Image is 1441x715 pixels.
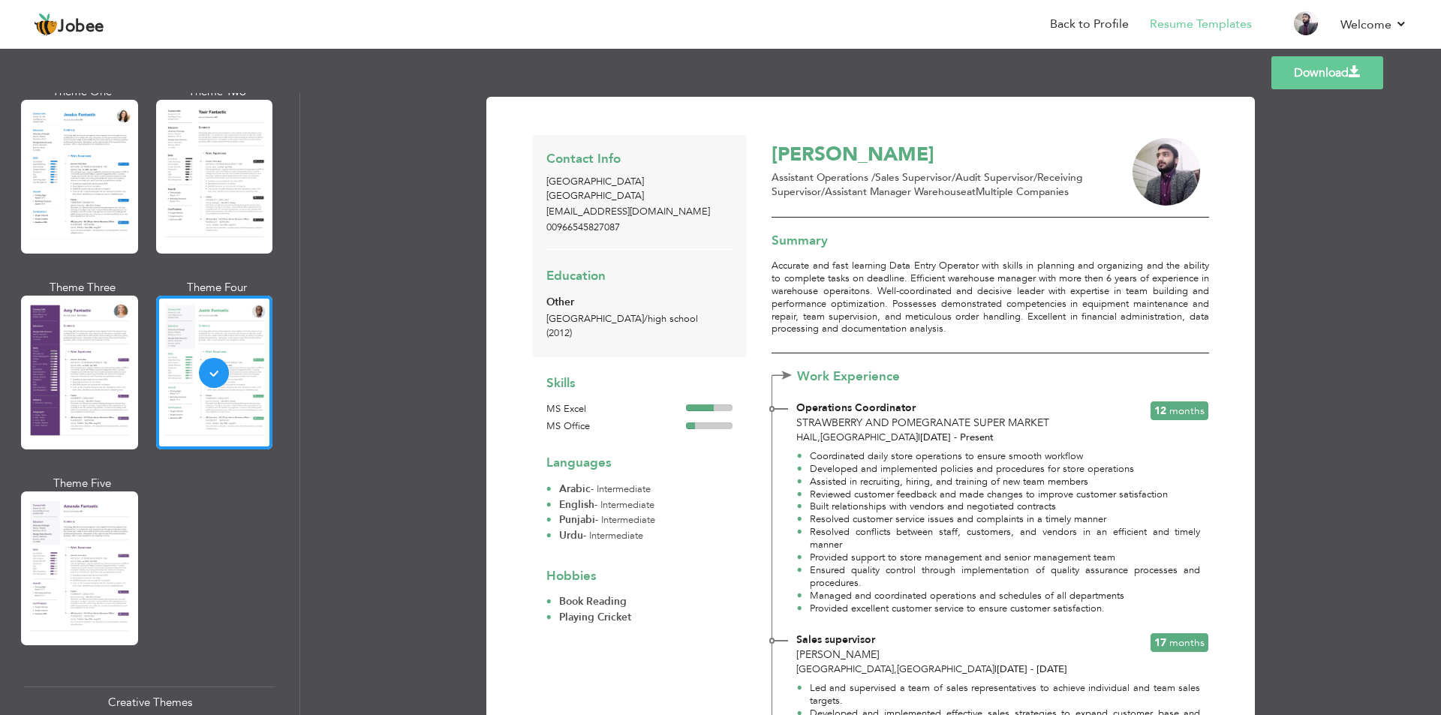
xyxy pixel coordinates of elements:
div: Theme Five [24,476,141,491]
li: Assisted in recruiting, hiring, and training of new team members [797,476,1201,488]
div: MS Office [546,419,686,434]
h3: Education [546,269,733,284]
span: 12 [1154,404,1166,418]
h3: Hobbies [546,569,733,584]
li: - Intermediate [546,482,655,497]
div: Theme Three [24,280,141,296]
span: [GEOGRAPHIC_DATA] high school [546,312,698,326]
h3: Skills [546,377,733,391]
span: | [918,431,920,444]
span: Operations Coordinator [796,401,916,415]
a: Resume Templates [1150,16,1252,33]
li: Provided support to store management and senior management team [797,551,1201,564]
span: Arabic [559,482,591,496]
p: [EMAIL_ADDRESS][DOMAIN_NAME] [546,205,733,220]
span: English [559,497,594,512]
span: , [817,431,820,444]
li: Developed and implemented policies and procedures for store operations [797,463,1201,476]
span: [DATE] - [DATE] [994,662,1067,676]
img: 3+riPRDjIQAAAABJRU5ErkJggg== [1133,138,1200,206]
p: Accurate and fast learning Data Entry Operator with skills in planning and organizing and the abi... [772,260,1208,335]
p: 00966545827087 [546,221,733,236]
li: Resolved conflicts between staff, customers, and vendors in an efficient and timely manner [797,526,1201,551]
span: / [644,312,648,326]
span: Months [1169,404,1205,418]
span: Book Reading [559,594,627,608]
span: , [894,662,897,676]
span: at [967,185,976,199]
img: jobee.io [34,13,58,37]
span: [PERSON_NAME] [796,647,880,662]
span: Playing Cricket [559,610,631,624]
h3: Contact Info [546,152,733,167]
li: - Intermediate [546,497,655,513]
li: Coordinated daily store operations to ensure smooth workflow [797,450,1201,463]
li: Reviewed customer feedback and made changes to improve customer satisfaction [797,488,1201,501]
span: Jobee [58,19,104,35]
span: HAIL [GEOGRAPHIC_DATA] [796,431,918,444]
span: Strawberry and Pomegranate Super Market [796,416,1049,430]
li: Built relationships with vendors and negotiated contracts [797,500,1201,513]
li: Resolved customer service issues and complaints in a timely manner [797,513,1201,526]
span: [GEOGRAPHIC_DATA] [GEOGRAPHIC_DATA] [796,662,994,676]
li: Provided excellent customer service to ensure customer satisfaction. [797,602,1201,615]
h3: Summary [772,234,1208,248]
div: MS Excel [546,402,686,417]
div: Theme Four [159,280,276,296]
h3: [PERSON_NAME] [772,144,1100,167]
span: | [994,662,997,676]
a: Jobee [34,13,104,37]
div: Other [546,295,733,311]
span: Sales supervisor [796,632,875,647]
span: Months [1169,635,1205,650]
span: (2012) [546,326,572,340]
a: Welcome [1340,16,1407,34]
span: Urdu [559,528,583,542]
a: Back to Profile [1050,16,1129,33]
li: Ensured quality control through implementation of quality assurance processes and procedures. [797,564,1201,590]
span: Work Experience [797,370,924,384]
img: Profile Img [1294,11,1318,35]
li: - Intermediate [546,512,655,528]
p: [GEOGRAPHIC_DATA] [GEOGRAPHIC_DATA] [546,175,733,204]
span: 17 [1154,635,1166,650]
a: Download [1271,56,1383,89]
h3: Languages [546,456,733,470]
li: - Intermediate [546,528,655,544]
span: Punjabi [559,512,595,527]
li: Led and supervised a team of sales representatives to achieve individual and team sales targets. [797,682,1201,707]
p: Assistant Operations /Sales Supervisor/Audit supervisor/Receiving supervisor/Assistant manager wa... [772,170,1100,200]
span: [DATE] - Present [918,431,994,444]
li: Managed and coordinated operations and schedules of all departments [797,590,1201,602]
